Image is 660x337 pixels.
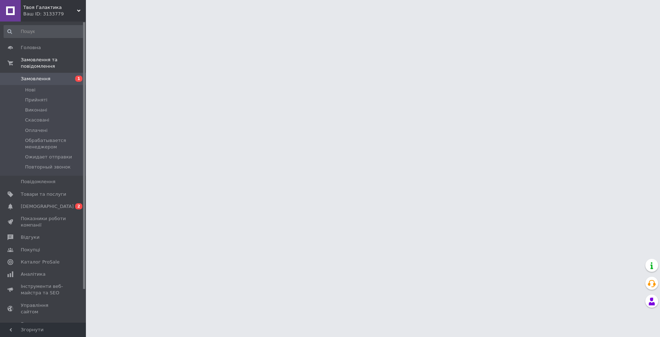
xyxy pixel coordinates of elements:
[4,25,84,38] input: Пошук
[25,127,48,134] span: Оплачені
[25,137,84,150] span: Обрабатывается менеджером
[23,11,86,17] div: Ваш ID: 3133779
[21,203,74,210] span: [DEMOGRAPHIC_DATA]
[21,57,86,70] span: Замовлення та повідомлення
[25,164,71,170] span: Повторный звонок
[21,191,66,198] span: Товари та послуги
[21,76,50,82] span: Замовлення
[25,97,47,103] span: Прийняті
[25,107,47,113] span: Виконані
[21,302,66,315] span: Управління сайтом
[21,271,45,277] span: Аналітика
[21,259,59,265] span: Каталог ProSale
[23,4,77,11] span: Твоя Галактика
[25,117,49,123] span: Скасовані
[75,76,82,82] span: 1
[21,234,39,241] span: Відгуки
[21,321,66,334] span: Гаманець компанії
[25,87,35,93] span: Нові
[21,247,40,253] span: Покупці
[75,203,82,209] span: 2
[21,44,41,51] span: Головна
[21,283,66,296] span: Інструменти веб-майстра та SEO
[25,154,72,160] span: Ожидает отправки
[21,179,55,185] span: Повідомлення
[21,215,66,228] span: Показники роботи компанії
